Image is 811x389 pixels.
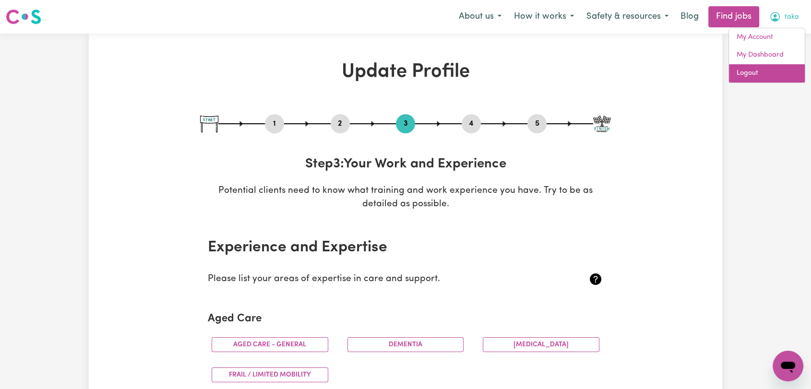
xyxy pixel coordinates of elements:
[763,7,805,27] button: My Account
[347,337,464,352] button: Dementia
[208,238,603,257] h2: Experience and Expertise
[708,6,759,27] a: Find jobs
[331,118,350,130] button: Go to step 2
[675,6,704,27] a: Blog
[483,337,599,352] button: [MEDICAL_DATA]
[462,118,481,130] button: Go to step 4
[729,64,805,83] a: Logout
[580,7,675,27] button: Safety & resources
[508,7,580,27] button: How it works
[6,6,41,28] a: Careseekers logo
[200,184,611,212] p: Potential clients need to know what training and work experience you have. Try to be as detailed ...
[453,7,508,27] button: About us
[208,313,603,326] h2: Aged Care
[212,367,328,382] button: Frail / limited mobility
[527,118,547,130] button: Go to step 5
[208,272,537,286] p: Please list your areas of expertise in care and support.
[396,118,415,130] button: Go to step 3
[200,156,611,173] h3: Step 3 : Your Work and Experience
[729,46,805,64] a: My Dashboard
[729,28,805,47] a: My Account
[6,8,41,25] img: Careseekers logo
[212,337,328,352] button: Aged care - General
[265,118,284,130] button: Go to step 1
[728,28,805,83] div: My Account
[773,351,803,381] iframe: Button to launch messaging window
[200,60,611,83] h1: Update Profile
[785,12,799,23] span: taka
